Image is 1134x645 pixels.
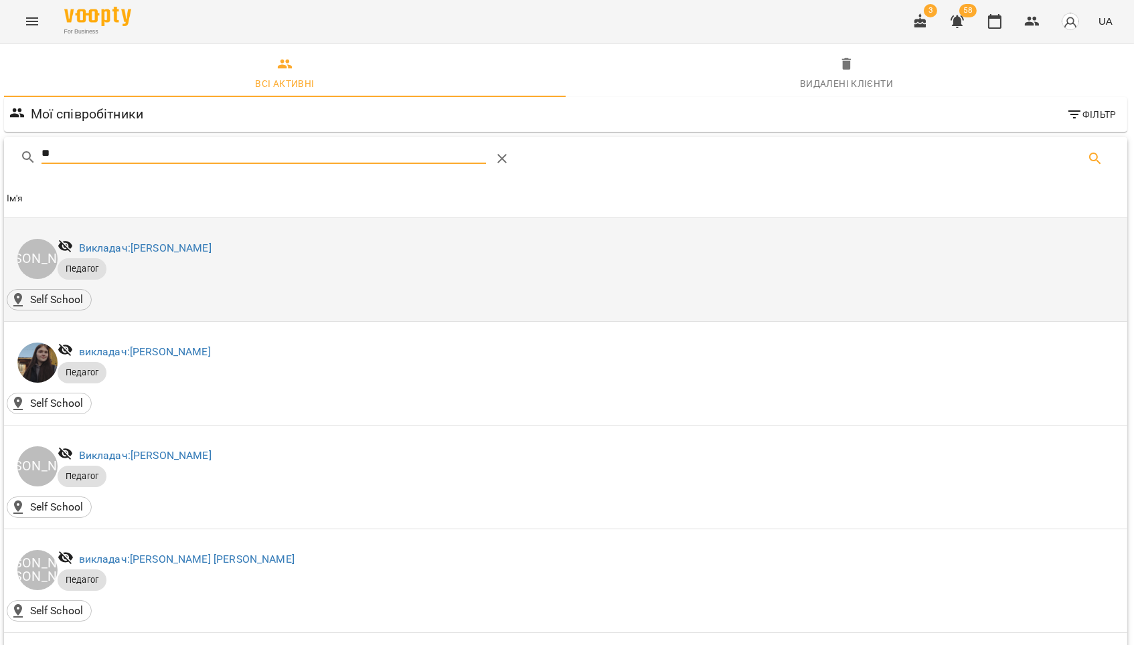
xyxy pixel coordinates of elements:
span: 58 [959,4,977,17]
img: Voopty Logo [64,7,131,26]
button: Search [1079,143,1111,175]
a: викладач:[PERSON_NAME] [79,345,211,358]
span: Ім'я [7,191,1125,207]
span: Педагог [58,263,106,275]
button: Фільтр [1061,102,1122,126]
div: Ім'я [7,191,23,207]
div: Sort [7,191,23,207]
span: Педагог [58,470,106,482]
div: Self School() [7,600,92,622]
div: Self School() [7,496,92,518]
div: Видалені клієнти [800,76,893,92]
span: 3 [924,4,937,17]
a: викладач:[PERSON_NAME] [PERSON_NAME] [79,553,295,565]
p: Self School [30,395,84,411]
p: Self School [30,499,84,515]
div: Self School() [7,289,92,310]
a: Викладач:[PERSON_NAME] [79,449,212,462]
button: Menu [16,5,48,37]
button: UA [1093,9,1118,33]
p: Self School [30,603,84,619]
div: [PERSON_NAME] [17,446,58,486]
div: Self School() [7,393,92,414]
div: Table Toolbar [4,137,1127,180]
a: Викладач:[PERSON_NAME] [79,242,212,254]
span: UA [1099,14,1113,28]
p: Self School [30,292,84,308]
span: Педагог [58,367,106,379]
div: [PERSON_NAME] [PERSON_NAME] [17,550,58,590]
img: Бєлік Дарина Юріївна [17,343,58,383]
img: avatar_s.png [1061,12,1080,31]
input: Search [42,143,487,164]
span: Педагог [58,574,106,586]
span: Фільтр [1066,106,1117,122]
div: Всі активні [255,76,314,92]
span: For Business [64,27,131,36]
h6: Мої співробітники [31,104,144,124]
div: [PERSON_NAME] [17,239,58,279]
